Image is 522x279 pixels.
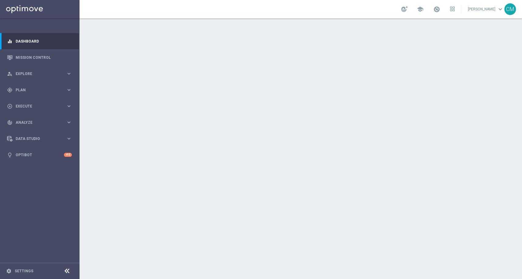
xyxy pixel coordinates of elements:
[16,104,66,108] span: Execute
[7,104,72,109] button: play_circle_outline Execute keyboard_arrow_right
[7,87,66,93] div: Plan
[66,119,72,125] i: keyboard_arrow_right
[7,87,13,93] i: gps_fixed
[7,136,66,141] div: Data Studio
[16,137,66,141] span: Data Studio
[417,6,424,13] span: school
[7,104,13,109] i: play_circle_outline
[16,88,66,92] span: Plan
[6,268,12,274] i: settings
[66,103,72,109] i: keyboard_arrow_right
[7,33,72,49] div: Dashboard
[7,71,72,76] button: person_search Explore keyboard_arrow_right
[7,55,72,60] button: Mission Control
[66,71,72,77] i: keyboard_arrow_right
[497,6,504,13] span: keyboard_arrow_down
[64,153,72,157] div: +10
[7,136,72,141] button: Data Studio keyboard_arrow_right
[7,104,66,109] div: Execute
[16,121,66,124] span: Analyze
[15,269,33,273] a: Settings
[7,71,13,77] i: person_search
[7,147,72,163] div: Optibot
[16,147,64,163] a: Optibot
[66,87,72,93] i: keyboard_arrow_right
[7,153,72,157] button: lightbulb Optibot +10
[504,3,516,15] div: CM
[7,120,72,125] button: track_changes Analyze keyboard_arrow_right
[467,5,504,14] a: [PERSON_NAME]keyboard_arrow_down
[16,49,72,66] a: Mission Control
[7,88,72,92] button: gps_fixed Plan keyboard_arrow_right
[7,39,72,44] button: equalizer Dashboard
[7,39,13,44] i: equalizer
[7,120,66,125] div: Analyze
[7,152,13,158] i: lightbulb
[16,72,66,76] span: Explore
[7,49,72,66] div: Mission Control
[16,33,72,49] a: Dashboard
[66,136,72,141] i: keyboard_arrow_right
[7,120,13,125] i: track_changes
[7,71,66,77] div: Explore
